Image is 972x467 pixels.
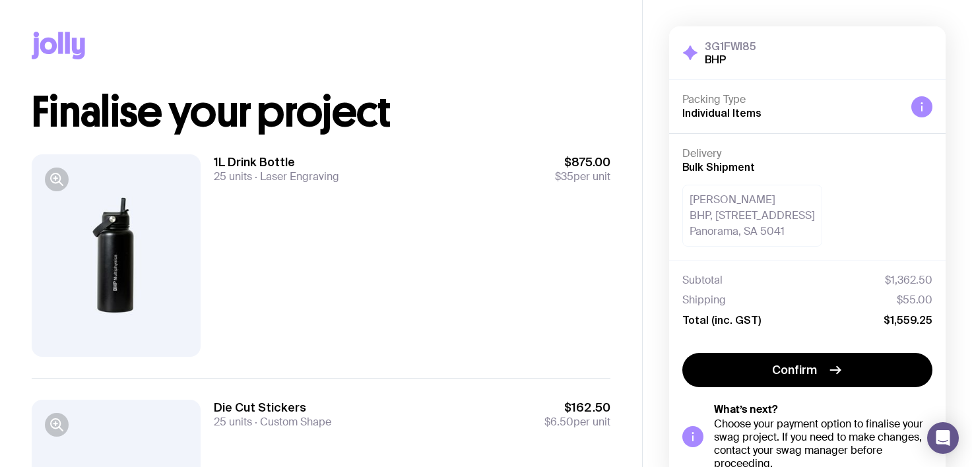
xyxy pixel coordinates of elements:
span: $1,559.25 [884,313,932,327]
span: $162.50 [544,400,610,416]
h1: Finalise your project [32,91,610,133]
h2: BHP [705,53,756,66]
h3: Die Cut Stickers [214,400,331,416]
span: Laser Engraving [252,170,339,183]
span: Total (inc. GST) [682,313,761,327]
span: 25 units [214,415,252,429]
span: 25 units [214,170,252,183]
span: per unit [544,416,610,429]
div: Open Intercom Messenger [927,422,959,454]
span: per unit [555,170,610,183]
span: $1,362.50 [885,274,932,287]
span: Subtotal [682,274,723,287]
span: Bulk Shipment [682,161,755,173]
span: Shipping [682,294,726,307]
h5: What’s next? [714,403,932,416]
span: $55.00 [897,294,932,307]
span: $875.00 [555,154,610,170]
span: Individual Items [682,107,761,119]
span: Custom Shape [252,415,331,429]
span: Confirm [772,362,817,378]
h4: Delivery [682,147,932,160]
h3: 3G1FWI85 [705,40,756,53]
span: $6.50 [544,415,573,429]
div: [PERSON_NAME] BHP, [STREET_ADDRESS] Panorama, SA 5041 [682,185,822,247]
span: $35 [555,170,573,183]
button: Confirm [682,353,932,387]
h4: Packing Type [682,93,901,106]
h3: 1L Drink Bottle [214,154,339,170]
